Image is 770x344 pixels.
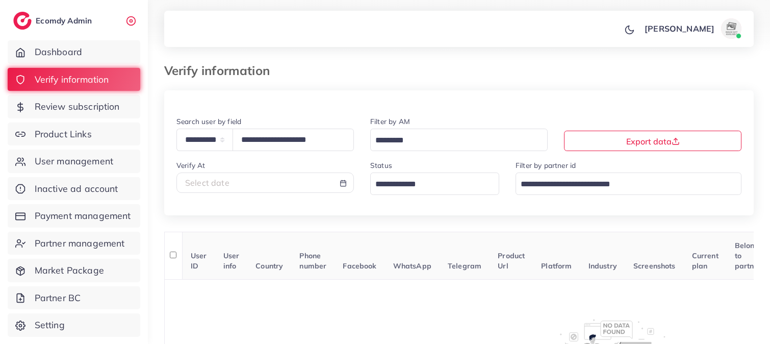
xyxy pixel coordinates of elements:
[255,261,283,271] span: Country
[223,251,240,271] span: User info
[8,122,140,146] a: Product Links
[35,318,65,332] span: Setting
[176,160,205,170] label: Verify At
[564,131,741,151] button: Export data
[8,40,140,64] a: Dashboard
[35,155,113,168] span: User management
[36,16,94,26] h2: Ecomdy Admin
[13,12,32,30] img: logo
[370,129,548,151] div: Search for option
[299,251,326,271] span: Phone number
[516,160,576,170] label: Filter by partner id
[639,18,746,39] a: [PERSON_NAME]avatar
[735,241,761,271] span: Belong to partner
[13,12,94,30] a: logoEcomdy Admin
[370,160,392,170] label: Status
[191,251,207,271] span: User ID
[692,251,718,271] span: Current plan
[633,261,676,271] span: Screenshots
[8,313,140,337] a: Setting
[8,204,140,228] a: Payment management
[517,177,728,192] input: Search for option
[516,173,741,194] div: Search for option
[448,261,481,271] span: Telegram
[393,261,431,271] span: WhatsApp
[164,63,278,78] h3: Verify information
[645,22,714,35] p: [PERSON_NAME]
[372,133,534,149] input: Search for option
[8,95,140,118] a: Review subscription
[343,261,376,271] span: Facebook
[35,209,131,223] span: Payment management
[8,150,140,173] a: User management
[8,68,140,91] a: Verify information
[35,237,125,250] span: Partner management
[35,291,81,305] span: Partner BC
[372,177,486,192] input: Search for option
[370,173,499,194] div: Search for option
[35,73,109,86] span: Verify information
[8,177,140,201] a: Inactive ad account
[185,178,229,188] span: Select date
[588,261,617,271] span: Industry
[8,286,140,310] a: Partner BC
[176,116,241,127] label: Search user by field
[35,128,92,141] span: Product Links
[35,264,104,277] span: Market Package
[35,100,120,113] span: Review subscription
[626,136,680,146] span: Export data
[498,251,525,271] span: Product Url
[370,116,410,127] label: Filter by AM
[541,261,572,271] span: Platform
[8,259,140,282] a: Market Package
[8,232,140,255] a: Partner management
[35,45,82,59] span: Dashboard
[35,182,118,195] span: Inactive ad account
[721,18,741,39] img: avatar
